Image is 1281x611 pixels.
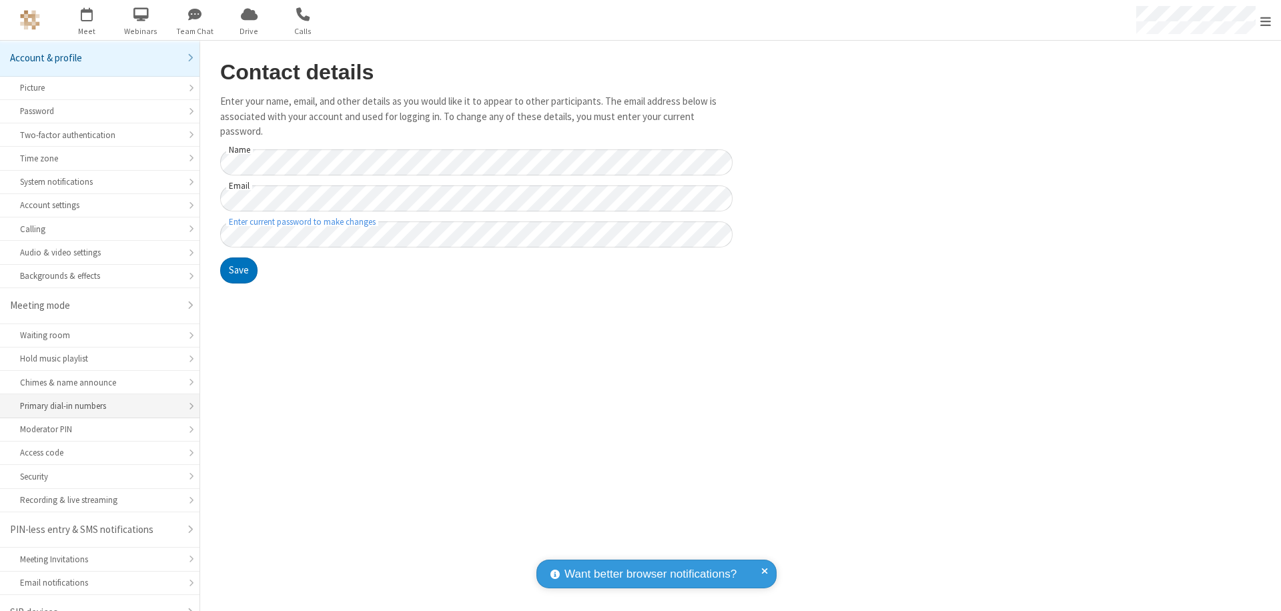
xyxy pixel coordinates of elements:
[20,105,179,117] div: Password
[20,81,179,94] div: Picture
[20,199,179,211] div: Account settings
[20,329,179,342] div: Waiting room
[20,223,179,235] div: Calling
[170,25,220,37] span: Team Chat
[220,149,733,175] input: Name
[564,566,737,583] span: Want better browser notifications?
[20,400,179,412] div: Primary dial-in numbers
[1248,576,1271,602] iframe: Chat
[10,298,179,314] div: Meeting mode
[220,61,733,84] h2: Contact details
[224,25,274,37] span: Drive
[20,269,179,282] div: Backgrounds & effects
[220,185,733,211] input: Email
[20,576,179,589] div: Email notifications
[20,423,179,436] div: Moderator PIN
[20,246,179,259] div: Audio & video settings
[10,51,179,66] div: Account & profile
[278,25,328,37] span: Calls
[20,10,40,30] img: QA Selenium DO NOT DELETE OR CHANGE
[220,221,733,247] input: Enter current password to make changes
[20,494,179,506] div: Recording & live streaming
[20,446,179,459] div: Access code
[116,25,166,37] span: Webinars
[20,470,179,483] div: Security
[62,25,112,37] span: Meet
[20,553,179,566] div: Meeting Invitations
[20,152,179,165] div: Time zone
[20,376,179,389] div: Chimes & name announce
[220,94,733,139] p: Enter your name, email, and other details as you would like it to appear to other participants. T...
[20,175,179,188] div: System notifications
[10,522,179,538] div: PIN-less entry & SMS notifications
[20,129,179,141] div: Two-factor authentication
[20,352,179,365] div: Hold music playlist
[220,257,258,284] button: Save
